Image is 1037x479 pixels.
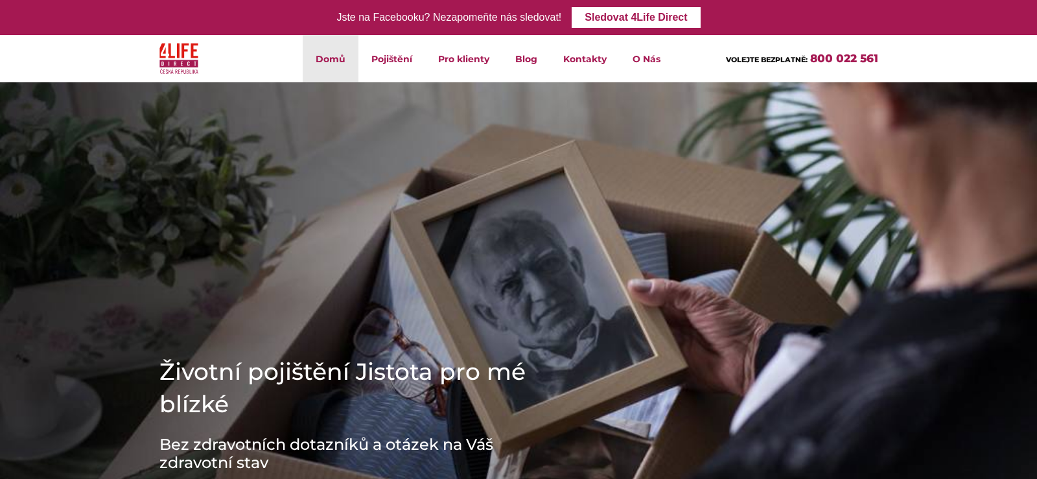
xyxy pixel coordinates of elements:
span: VOLEJTE BEZPLATNĚ: [726,55,808,64]
h1: Životní pojištění Jistota pro mé blízké [159,355,548,420]
h3: Bez zdravotních dotazníků a otázek na Váš zdravotní stav [159,436,548,472]
a: 800 022 561 [810,52,878,65]
img: 4Life Direct Česká republika logo [159,40,198,77]
a: Kontakty [550,35,620,82]
a: Blog [502,35,550,82]
a: Sledovat 4Life Direct [572,7,700,28]
div: Jste na Facebooku? Nezapomeňte nás sledovat! [336,8,561,27]
a: Domů [303,35,358,82]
